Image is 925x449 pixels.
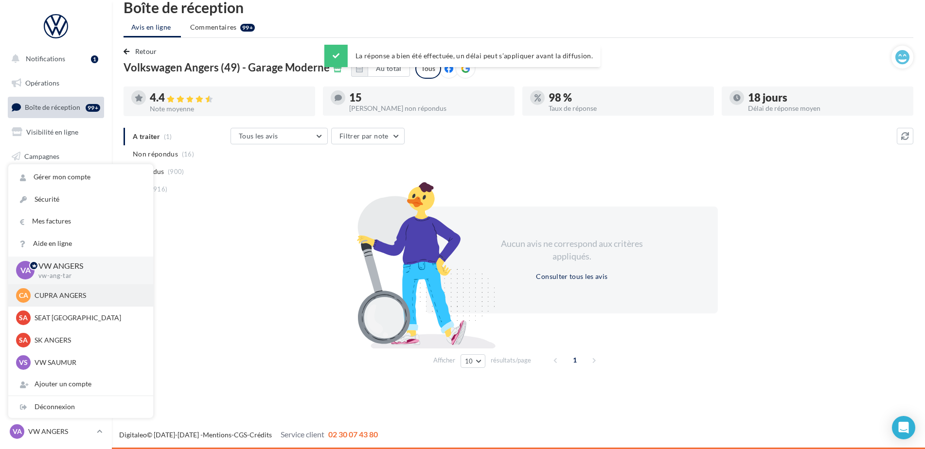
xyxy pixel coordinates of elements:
[6,97,106,118] a: Boîte de réception99+
[151,185,168,193] span: (916)
[150,92,307,104] div: 4.4
[119,431,147,439] a: Digitaleo
[488,238,656,262] div: Aucun avis ne correspond aux critères appliqués.
[124,46,161,57] button: Retour
[35,313,142,323] p: SEAT [GEOGRAPHIC_DATA]
[328,430,378,439] span: 02 30 07 43 80
[892,416,915,439] div: Open Intercom Messenger
[8,166,153,188] a: Gérer mon compte
[6,122,106,142] a: Visibilité en ligne
[239,132,278,140] span: Tous les avis
[8,396,153,418] div: Déconnexion
[182,150,194,158] span: (16)
[532,271,611,282] button: Consulter tous les avis
[748,92,906,103] div: 18 jours
[38,260,138,272] p: VW ANGERS
[8,233,153,255] a: Aide en ligne
[25,79,59,87] span: Opérations
[8,189,153,210] a: Sécurité
[26,54,65,63] span: Notifications
[6,73,106,93] a: Opérations
[6,146,106,167] a: Campagnes
[19,335,28,345] span: SA
[26,128,78,136] span: Visibilité en ligne
[465,357,473,365] span: 10
[6,275,106,304] a: Campagnes DataOnDemand
[281,430,324,439] span: Service client
[20,265,31,276] span: VA
[567,352,583,368] span: 1
[6,242,106,271] a: PLV et print personnalisable
[203,431,231,439] a: Mentions
[433,356,455,365] span: Afficher
[240,24,255,32] div: 99+
[19,291,28,300] span: CA
[6,49,102,69] button: Notifications 1
[28,427,93,436] p: VW ANGERS
[748,105,906,112] div: Délai de réponse moyen
[491,356,531,365] span: résultats/page
[13,427,22,436] span: VA
[461,354,485,368] button: 10
[8,373,153,395] div: Ajouter un compte
[549,105,706,112] div: Taux de réponse
[349,105,507,112] div: [PERSON_NAME] non répondus
[349,92,507,103] div: 15
[91,55,98,63] div: 1
[25,103,80,111] span: Boîte de réception
[19,358,28,367] span: VS
[35,291,142,300] p: CUPRA ANGERS
[234,431,247,439] a: CGS
[133,149,178,159] span: Non répondus
[150,105,307,112] div: Note moyenne
[19,313,28,323] span: SA
[324,45,601,67] div: La réponse a bien été effectuée, un délai peut s’appliquer avant la diffusion.
[8,422,104,441] a: VA VW ANGERS
[249,431,272,439] a: Crédits
[35,358,142,367] p: VW SAUMUR
[6,194,106,215] a: Médiathèque
[24,152,59,160] span: Campagnes
[6,170,106,190] a: Contacts
[135,47,157,55] span: Retour
[119,431,378,439] span: © [DATE]-[DATE] - - -
[331,128,405,144] button: Filtrer par note
[124,62,330,73] span: Volkswagen Angers (49) - Garage Moderne
[549,92,706,103] div: 98 %
[35,335,142,345] p: SK ANGERS
[231,128,328,144] button: Tous les avis
[8,210,153,232] a: Mes factures
[190,22,237,32] span: Commentaires
[38,272,138,280] p: vw-ang-tar
[6,219,106,239] a: Calendrier
[168,168,184,175] span: (900)
[86,104,100,112] div: 99+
